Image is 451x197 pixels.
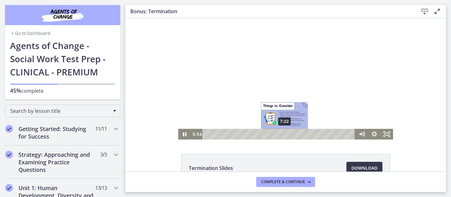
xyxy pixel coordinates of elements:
i: Completed [5,125,13,133]
span: Search by lesson title [10,107,110,114]
img: Agents of Change [25,8,100,23]
button: Show settings menu [243,111,255,121]
i: Completed [5,184,13,192]
button: Fullscreen [255,111,268,121]
span: Download [351,164,377,172]
span: Complete & continue [261,179,305,184]
h3: Bonus: Termination [130,8,408,15]
span: 3 / 3 [100,151,107,158]
button: Complete & continue [256,177,315,187]
h2: Getting Started: Studying for Success [18,125,95,140]
span: Termination Slides [189,164,233,172]
a: Go to Dashboard [10,30,50,36]
h2: Strategy: Approaching and Examining Practice Questions [18,151,95,173]
span: 11 / 11 [95,125,107,133]
div: Search by lesson title [5,105,120,117]
span: 45% [10,87,21,94]
button: Mute [230,111,243,121]
a: Download [346,162,382,174]
span: 13 / 13 [95,184,107,192]
iframe: To enrich screen reader interactions, please activate Accessibility in Grammarly extension settings [125,18,446,140]
h1: Agents of Change - Social Work Test Prep - CLINICAL - PREMIUM [10,39,115,79]
p: complete [10,87,115,95]
i: Completed [5,151,13,158]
